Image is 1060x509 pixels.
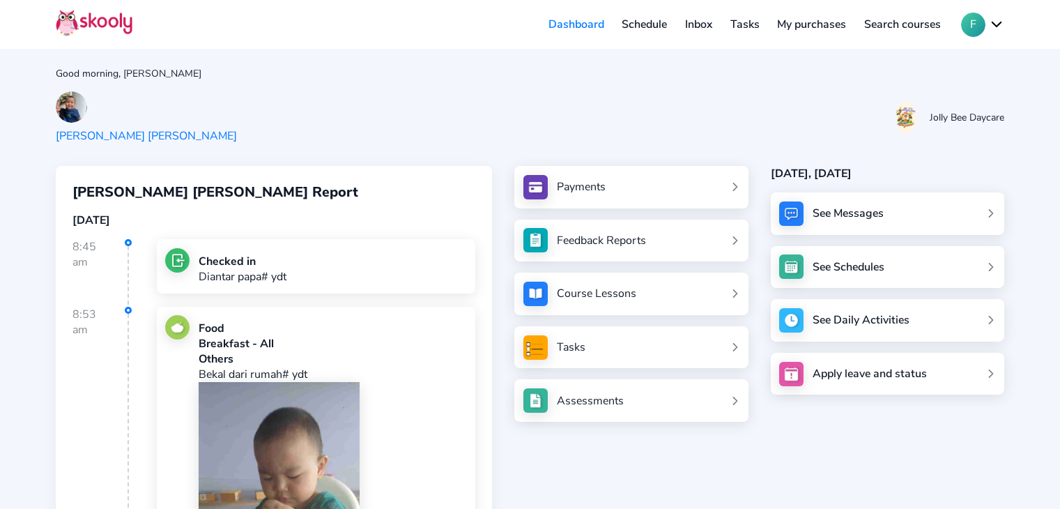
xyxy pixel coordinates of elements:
a: Apply leave and status [771,353,1004,395]
img: payments.jpg [523,175,548,199]
div: See Schedules [813,259,884,275]
a: See Daily Activities [771,299,1004,342]
div: 8:45 [72,239,129,305]
a: Feedback Reports [523,228,739,252]
img: courses.jpg [523,282,548,306]
img: activity.jpg [779,308,804,333]
a: Tasks [523,335,739,360]
a: Tasks [721,13,769,36]
img: see_atten.jpg [523,228,548,252]
img: food.jpg [165,315,190,340]
a: Assessments [523,388,739,413]
div: Assessments [557,393,624,409]
div: Feedback Reports [557,233,646,248]
img: Skooly [56,9,132,36]
div: Payments [557,179,606,195]
a: Payments [523,175,739,199]
div: am [72,254,128,270]
p: Bekal dari rumah# ydt [199,367,466,382]
div: Course Lessons [557,286,636,301]
a: Schedule [613,13,677,36]
button: Fchevron down outline [961,13,1004,37]
img: messages.jpg [779,202,804,226]
div: See Daily Activities [813,312,909,328]
a: Dashboard [539,13,613,36]
img: checkin.jpg [165,248,190,273]
a: Inbox [676,13,721,36]
img: tasksForMpWeb.png [523,335,548,360]
div: Breakfast - All [199,336,466,351]
a: See Schedules [771,246,1004,289]
div: [DATE] [72,213,475,228]
img: schedule.jpg [779,254,804,279]
a: My purchases [768,13,855,36]
div: [PERSON_NAME] [PERSON_NAME] [56,128,237,144]
div: [DATE], [DATE] [771,166,1004,181]
div: am [72,322,128,337]
p: Diantar papa# ydt [199,269,286,284]
div: See Messages [813,206,884,221]
div: Checked in [199,254,286,269]
div: Others [199,351,466,367]
a: Search courses [855,13,950,36]
div: Good morning, [PERSON_NAME] [56,67,1004,80]
img: 202504110724589150957335619769746266608800361541202504110745080792294527529358.jpg [56,91,87,123]
div: Food [199,321,466,336]
span: [PERSON_NAME] [PERSON_NAME] Report [72,183,358,202]
div: Tasks [557,340,585,355]
img: assessments.jpg [523,388,548,413]
div: Apply leave and status [813,366,927,381]
img: apply_leave.jpg [779,362,804,386]
a: Course Lessons [523,282,739,306]
img: 20201103140951286199961659839494hYz471L5eL1FsRFsP4.jpg [896,102,916,133]
div: Jolly Bee Daycare [930,111,1004,124]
